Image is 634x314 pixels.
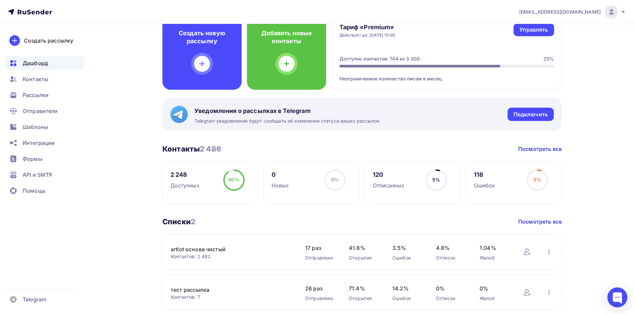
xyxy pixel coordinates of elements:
[519,5,626,19] a: [EMAIL_ADDRESS][DOMAIN_NAME]
[436,255,466,261] div: Отписок
[480,295,510,302] div: Жалоб
[191,217,195,226] span: 2
[23,107,58,115] span: Отправители
[23,91,49,99] span: Рассылки
[228,177,239,182] span: 90%
[23,139,55,147] span: Интеграции
[272,171,289,179] div: 0
[171,245,284,253] a: artlot основа чистый
[339,33,395,38] div: Действует до: [DATE] 15:00
[480,284,510,292] span: 0%
[272,181,289,189] div: Новых
[514,111,548,118] div: Подключить
[519,9,601,15] span: [EMAIL_ADDRESS][DOMAIN_NAME]
[170,181,200,189] div: Доступных
[480,255,510,261] div: Жалоб
[474,181,495,189] div: Ошибок
[171,253,292,260] div: Контактов: 2 482
[339,67,554,82] div: Неограниченное количество писем в месяц
[373,171,404,179] div: 120
[162,217,195,226] h3: Списки
[392,255,423,261] div: Ошибок
[200,145,221,153] span: 2 486
[5,104,85,118] a: Отправители
[171,294,292,300] div: Контактов: 7
[5,72,85,86] a: Контакты
[518,218,562,226] a: Посмотреть все
[392,244,423,252] span: 3.5%
[23,59,48,67] span: Дашборд
[474,171,495,179] div: 118
[432,177,440,182] span: 5%
[305,255,335,261] div: Отправлено
[436,284,466,292] span: 0%
[392,284,423,292] span: 14.2%
[5,56,85,70] a: Дашборд
[480,244,510,252] span: 1.04%
[194,118,381,124] span: Telegram уведомления будут сообщать об изменении статуса ваших рассылок.
[23,171,52,179] span: API и SMTP
[258,29,316,45] h4: Добавить новые контакты
[331,177,339,182] span: 0%
[23,295,46,303] span: Telegram
[23,75,48,83] span: Контакты
[5,152,85,165] a: Формы
[436,244,466,252] span: 4.8%
[520,26,548,34] div: Управлять
[173,29,231,45] h4: Создать новую рассылку
[518,145,562,153] a: Посмотреть все
[349,244,379,252] span: 41.6%
[194,107,381,115] span: Уведомления о рассылках в Telegram
[162,144,221,154] h3: Контакты
[305,295,335,302] div: Отправлено
[533,177,541,182] span: 5%
[373,181,404,189] div: Отписанных
[23,155,42,163] span: Формы
[5,88,85,102] a: Рассылки
[305,244,335,252] span: 17 раз
[349,255,379,261] div: Открытия
[543,55,554,62] div: 25%
[170,171,200,179] div: 2 248
[171,286,284,294] a: тест рассылка
[436,295,466,302] div: Отписок
[5,120,85,134] a: Шаблоны
[349,295,379,302] div: Открытия
[305,284,335,292] span: 26 раз
[24,37,73,45] div: Создать рассылку
[392,295,423,302] div: Ошибок
[23,123,48,131] span: Шаблоны
[339,23,395,31] h4: Тариф «Premium»
[339,55,420,62] div: Доступно контактов: 744 из 3 000
[349,284,379,292] span: 71.4%
[23,187,46,195] span: Помощь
